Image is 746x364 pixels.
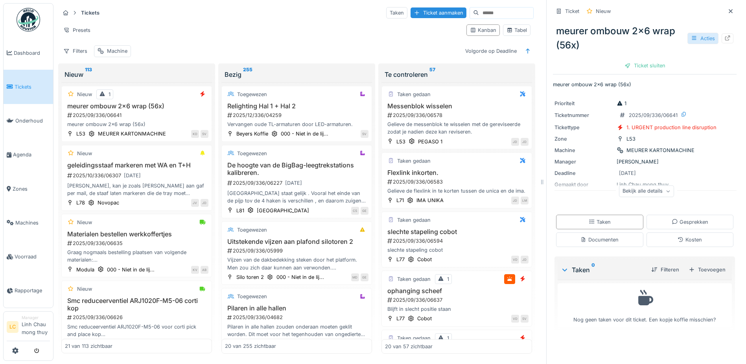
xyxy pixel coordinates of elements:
div: Graag nogmaals bestelling plaatsen van volgende materialen: Pillampen Messen Opzetmessen Tangen S... [65,249,208,264]
div: 2025/09/336/06227 [227,178,368,188]
div: Ticketnummer [554,111,613,119]
h3: Materialen bestellen werkkoffertjes [65,230,208,238]
div: Nieuw [64,70,209,79]
li: LC [7,321,18,333]
div: Ticket [565,7,579,15]
div: Novopac [98,199,119,206]
div: AB [201,266,208,274]
div: Toevoegen [685,264,729,275]
div: Ticket aanmaken [411,7,466,18]
div: [PERSON_NAME] [554,158,735,165]
div: Kanban [470,26,496,34]
div: 2025/09/336/05999 [227,247,368,254]
div: 20 van 255 zichtbaar [225,342,276,350]
div: Tabel [507,26,527,34]
div: [DATE] [285,179,302,187]
div: 1 [447,334,449,342]
div: IMA UNIKA [416,197,444,204]
div: Nieuw [77,285,92,293]
div: JD [201,199,208,207]
a: Dashboard [4,36,53,70]
div: 21 van 113 zichtbaar [65,342,112,350]
div: Taken gedaan [397,157,431,165]
div: Kosten [678,236,702,243]
div: JD [511,138,519,146]
span: Dashboard [14,49,50,57]
sup: 0 [591,265,595,275]
div: MD [351,273,359,281]
div: Toegewezen [237,226,267,234]
div: L77 [396,315,405,322]
div: Smc reduceerventiel ARJ1020F-M5-06 voor corti pick and place kop rubix 05287762 Graag 2 stuks [65,323,208,338]
div: 20 van 57 zichtbaar [385,342,433,350]
div: Cobot [417,256,432,263]
div: JD [511,197,519,204]
div: Toegewezen [237,91,267,98]
div: [DATE] [124,172,141,179]
div: VD [511,256,519,264]
sup: 113 [85,70,92,79]
a: Tickets [4,70,53,104]
div: Nieuw [77,91,92,98]
div: Filteren [648,264,682,275]
div: 1 [617,100,626,107]
strong: Tickets [78,9,103,17]
div: Filters [60,45,91,57]
div: 2025/09/336/06641 [66,111,208,119]
div: 2025/09/336/06641 [629,111,678,119]
div: GE [361,207,368,215]
div: SV [361,130,368,138]
div: PEGASO 1 [418,138,442,145]
a: Machines [4,206,53,240]
div: Gesprekken [672,218,708,226]
div: Cobot [417,315,432,322]
span: Zones [13,185,50,193]
h3: ophanging scheef [385,287,529,295]
a: Rapportage [4,274,53,308]
div: Taken gedaan [397,91,431,98]
div: Prioriteit [554,100,613,107]
h3: Uitstekende vijzen aan plafond silotoren 2 [225,238,368,245]
a: Onderhoud [4,104,53,138]
div: Manager [554,158,613,165]
div: Silo toren 2 [236,273,264,281]
img: Badge_color-CXgf-gQk.svg [17,8,40,32]
div: Blijft in slecht positie staan [385,305,529,313]
div: Zone [554,135,613,143]
div: Bekijk alle details [619,186,674,197]
a: Zones [4,172,53,206]
h3: De hoogte van de BigBag-leegtrekstations kalibreren. [225,162,368,176]
div: L53 [76,130,85,137]
a: Voorraad [4,240,53,274]
div: L53 [626,135,635,143]
div: JV [191,199,199,207]
div: Volgorde op Deadline [462,45,520,57]
div: Taken [386,7,407,19]
div: L53 [396,138,405,145]
div: Modula [76,266,94,273]
div: 2025/09/336/06578 [387,111,529,119]
div: 2025/10/336/06307 [66,171,208,180]
div: Nieuw [77,150,92,157]
h3: meurer ombouw 2x6 wrap (56x) [65,102,208,110]
div: SV [201,130,208,138]
span: Onderhoud [15,117,50,124]
div: Taken [589,218,611,226]
h3: slechte stapeling cobot [385,228,529,236]
div: 000 - Niet in de lij... [276,273,324,281]
div: 2025/09/336/04682 [227,314,368,321]
div: Tickettype [554,124,613,131]
div: KD [191,130,199,138]
div: L78 [76,199,85,206]
div: Toegewezen [237,293,267,300]
div: Beyers Koffie [236,130,268,137]
div: Machine [554,147,613,154]
a: LC ManagerLinh Chau mong thuy [7,315,50,341]
div: Presets [60,24,94,36]
div: 2025/12/336/04259 [227,111,368,119]
div: 2025/09/336/06583 [387,178,529,186]
div: Taken gedaan [397,275,431,283]
div: 000 - Niet in de lij... [107,266,155,273]
div: Gelieve de messenblok te wisselen met de gereviseerde zodat je nadien deze kan reviseren. [385,121,529,136]
span: Tickets [15,83,50,91]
